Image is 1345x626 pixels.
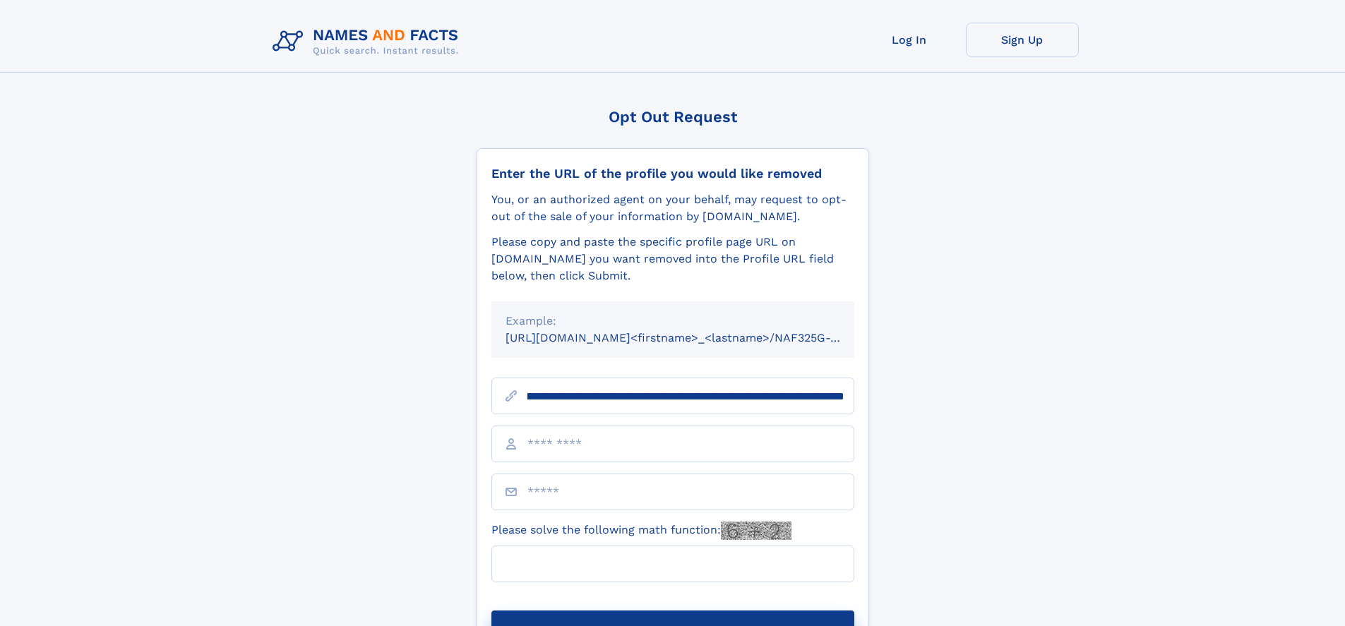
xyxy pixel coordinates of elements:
[491,191,854,225] div: You, or an authorized agent on your behalf, may request to opt-out of the sale of your informatio...
[267,23,470,61] img: Logo Names and Facts
[966,23,1079,57] a: Sign Up
[491,234,854,284] div: Please copy and paste the specific profile page URL on [DOMAIN_NAME] you want removed into the Pr...
[506,313,840,330] div: Example:
[853,23,966,57] a: Log In
[506,331,881,344] small: [URL][DOMAIN_NAME]<firstname>_<lastname>/NAF325G-xxxxxxxx
[491,522,791,540] label: Please solve the following math function:
[491,166,854,181] div: Enter the URL of the profile you would like removed
[477,108,869,126] div: Opt Out Request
